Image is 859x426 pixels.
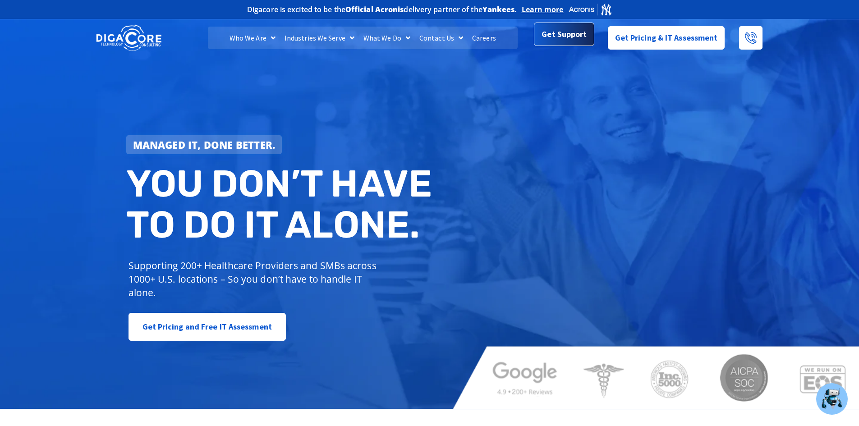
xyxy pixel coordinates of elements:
[608,26,725,50] a: Get Pricing & IT Assessment
[142,318,272,336] span: Get Pricing and Free IT Assessment
[522,5,564,14] a: Learn more
[247,6,517,13] h2: Digacore is excited to be the delivery partner of the
[280,27,359,49] a: Industries We Serve
[415,27,468,49] a: Contact Us
[615,29,718,47] span: Get Pricing & IT Assessment
[359,27,415,49] a: What We Do
[208,27,517,49] nav: Menu
[534,23,594,46] a: Get Support
[568,3,612,16] img: Acronis
[482,5,517,14] b: Yankees.
[129,259,381,299] p: Supporting 200+ Healthcare Providers and SMBs across 1000+ U.S. locations – So you don’t have to ...
[468,27,501,49] a: Careers
[126,135,282,154] a: Managed IT, done better.
[133,138,276,151] strong: Managed IT, done better.
[345,5,404,14] b: Official Acronis
[225,27,280,49] a: Who We Are
[542,25,587,43] span: Get Support
[129,313,286,341] a: Get Pricing and Free IT Assessment
[126,163,436,246] h2: You don’t have to do IT alone.
[96,24,161,52] img: DigaCore Technology Consulting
